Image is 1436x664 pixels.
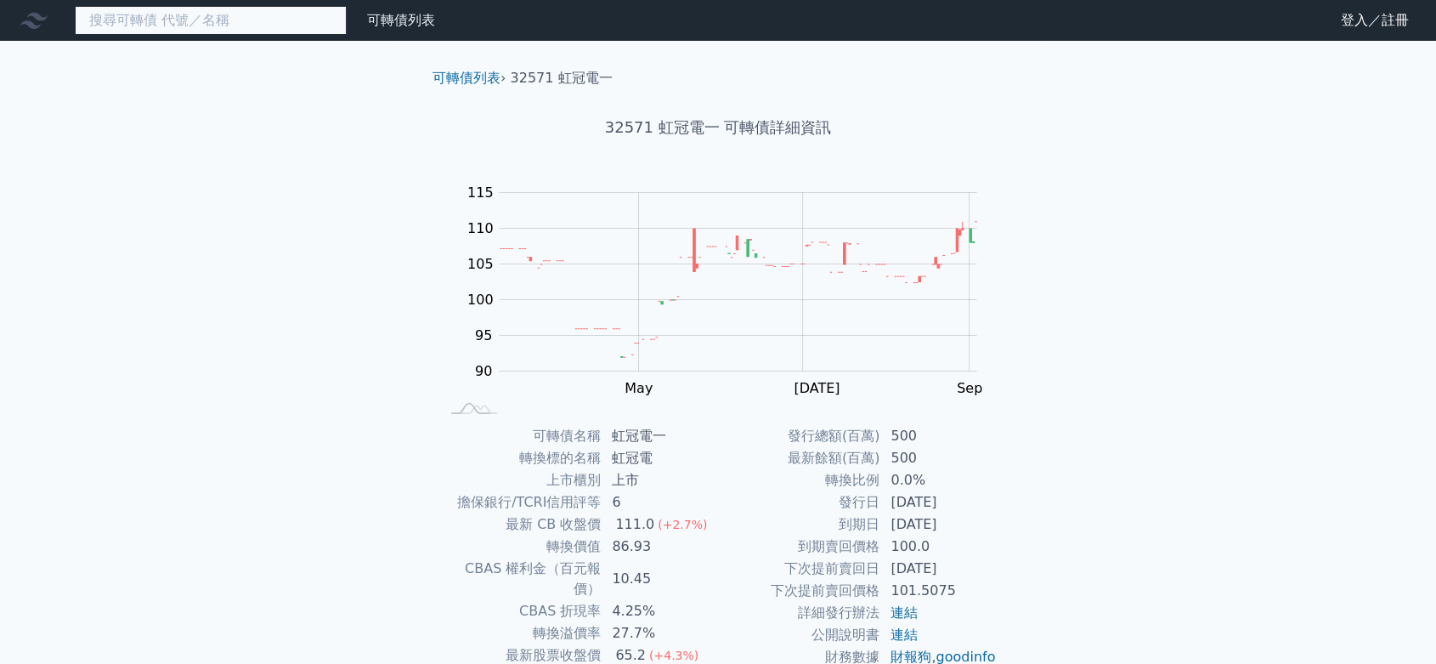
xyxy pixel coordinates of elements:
[880,447,997,469] td: 500
[467,184,494,201] tspan: 115
[1351,582,1436,664] div: 聊天小工具
[419,116,1017,139] h1: 32571 虹冠電一 可轉債詳細資訊
[439,600,602,622] td: CBAS 折現率
[602,469,718,491] td: 上市
[602,600,718,622] td: 4.25%
[718,514,880,536] td: 到期日
[439,622,602,644] td: 轉換溢價率
[602,622,718,644] td: 27.7%
[718,558,880,580] td: 下次提前賣回日
[439,536,602,558] td: 轉換價值
[432,70,500,86] a: 可轉債列表
[880,536,997,558] td: 100.0
[718,447,880,469] td: 最新餘額(百萬)
[718,602,880,624] td: 詳細發行辦法
[625,380,653,396] tspan: May
[511,68,613,88] li: 32571 虹冠電一
[1327,7,1422,34] a: 登入／註冊
[439,514,602,536] td: 最新 CB 收盤價
[880,425,997,447] td: 500
[475,363,492,379] tspan: 90
[658,518,707,531] span: (+2.7%)
[718,491,880,514] td: 發行日
[367,12,435,28] a: 可轉債列表
[467,256,494,272] tspan: 105
[602,558,718,600] td: 10.45
[957,380,982,396] tspan: Sep
[880,558,997,580] td: [DATE]
[612,514,658,535] div: 111.0
[467,220,494,236] tspan: 110
[467,292,494,308] tspan: 100
[890,627,918,643] a: 連結
[602,491,718,514] td: 6
[439,425,602,447] td: 可轉債名稱
[880,469,997,491] td: 0.0%
[439,447,602,469] td: 轉換標的名稱
[475,327,492,343] tspan: 95
[439,558,602,600] td: CBAS 權利金（百元報價）
[602,536,718,558] td: 86.93
[880,514,997,536] td: [DATE]
[718,469,880,491] td: 轉換比例
[718,624,880,646] td: 公開說明書
[794,380,840,396] tspan: [DATE]
[439,469,602,491] td: 上市櫃別
[718,536,880,558] td: 到期賣回價格
[890,604,918,621] a: 連結
[718,425,880,447] td: 發行總額(百萬)
[75,6,347,35] input: 搜尋可轉債 代號／名稱
[602,425,718,447] td: 虹冠電一
[880,491,997,514] td: [DATE]
[432,68,506,88] li: ›
[1351,582,1436,664] iframe: Chat Widget
[458,184,1002,396] g: Chart
[649,649,698,662] span: (+4.3%)
[718,580,880,602] td: 下次提前賣回價格
[880,580,997,602] td: 101.5075
[439,491,602,514] td: 擔保銀行/TCRI信用評等
[602,447,718,469] td: 虹冠電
